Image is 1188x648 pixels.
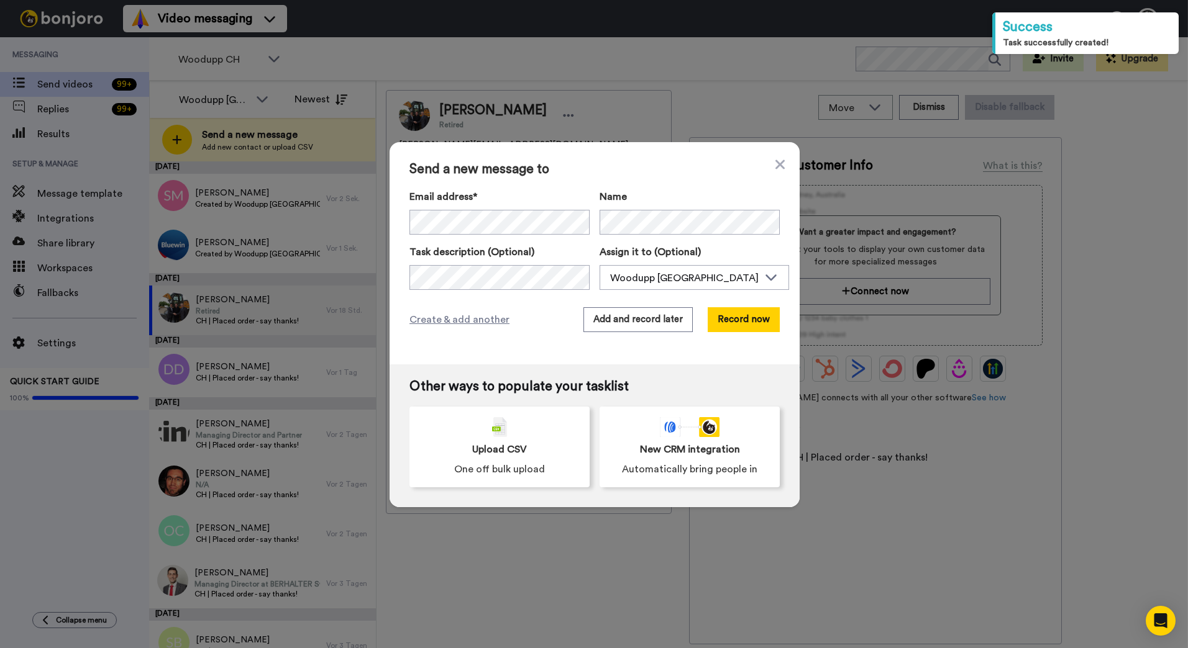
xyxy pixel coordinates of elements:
[454,462,545,477] span: One off bulk upload
[640,442,740,457] span: New CRM integration
[583,307,693,332] button: Add and record later
[610,271,759,286] div: Woodupp [GEOGRAPHIC_DATA]
[409,245,590,259] label: Task description (Optional)
[409,189,590,204] label: Email address*
[600,189,627,204] span: Name
[660,417,720,437] div: animation
[409,162,780,177] span: Send a new message to
[472,442,527,457] span: Upload CSV
[492,417,507,437] img: csv-grey.png
[409,312,509,327] span: Create & add another
[708,307,780,332] button: Record now
[1146,606,1176,636] div: Open Intercom Messenger
[600,245,789,259] label: Assign it to (Optional)
[622,462,757,477] span: Automatically bring people in
[409,379,780,394] span: Other ways to populate your tasklist
[1003,37,1171,49] div: Task successfully created!
[1003,17,1171,37] div: Success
